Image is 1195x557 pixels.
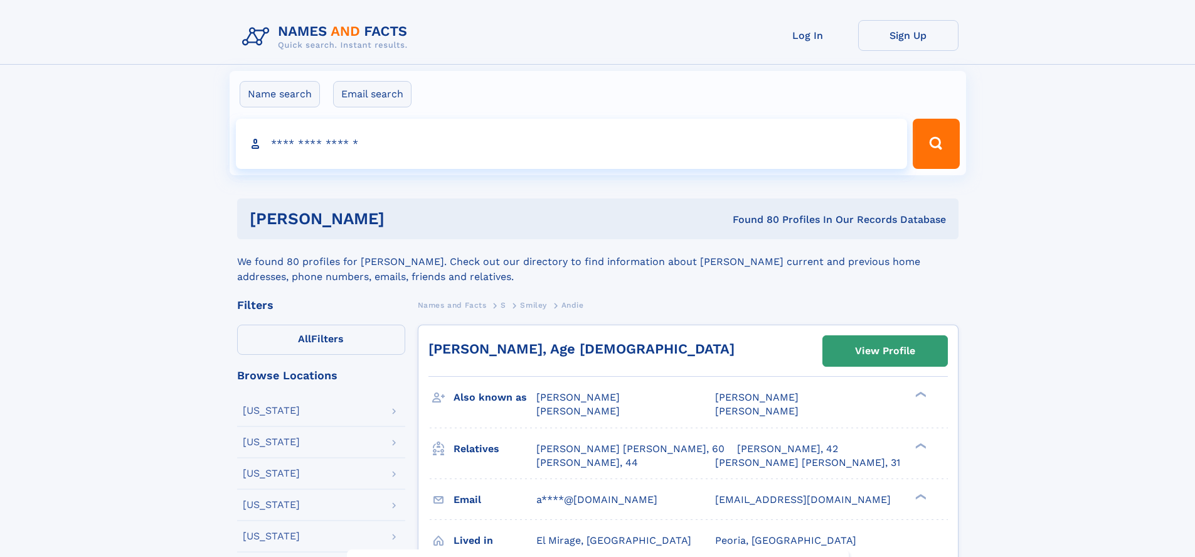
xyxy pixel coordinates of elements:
[912,391,927,399] div: ❯
[418,297,487,313] a: Names and Facts
[298,333,311,345] span: All
[237,20,418,54] img: Logo Names and Facts
[237,239,959,284] div: We found 80 profiles for [PERSON_NAME]. Check out our directory to find information about [PERSON...
[454,387,536,408] h3: Also known as
[243,468,300,479] div: [US_STATE]
[237,370,405,381] div: Browse Locations
[250,211,559,227] h1: [PERSON_NAME]
[536,456,638,470] a: [PERSON_NAME], 44
[428,341,735,357] a: [PERSON_NAME], Age [DEMOGRAPHIC_DATA]
[240,81,320,107] label: Name search
[715,405,799,417] span: [PERSON_NAME]
[243,406,300,416] div: [US_STATE]
[913,119,959,169] button: Search Button
[912,441,927,450] div: ❯
[558,213,946,227] div: Found 80 Profiles In Our Records Database
[758,20,858,51] a: Log In
[536,534,691,546] span: El Mirage, [GEOGRAPHIC_DATA]
[236,119,908,169] input: search input
[715,456,900,470] a: [PERSON_NAME] [PERSON_NAME], 31
[520,301,547,310] span: Smiley
[737,442,838,456] a: [PERSON_NAME], 42
[536,405,620,417] span: [PERSON_NAME]
[454,530,536,551] h3: Lived in
[536,442,725,456] a: [PERSON_NAME] [PERSON_NAME], 60
[243,500,300,510] div: [US_STATE]
[520,297,547,313] a: Smiley
[858,20,959,51] a: Sign Up
[715,534,856,546] span: Peoria, [GEOGRAPHIC_DATA]
[536,391,620,403] span: [PERSON_NAME]
[237,300,405,311] div: Filters
[454,489,536,511] h3: Email
[454,438,536,460] h3: Relatives
[501,297,506,313] a: S
[333,81,412,107] label: Email search
[855,337,915,365] div: View Profile
[243,437,300,447] div: [US_STATE]
[823,336,947,366] a: View Profile
[243,531,300,541] div: [US_STATE]
[561,301,584,310] span: Andie
[237,325,405,355] label: Filters
[912,492,927,500] div: ❯
[715,494,891,506] span: [EMAIL_ADDRESS][DOMAIN_NAME]
[501,301,506,310] span: S
[715,391,799,403] span: [PERSON_NAME]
